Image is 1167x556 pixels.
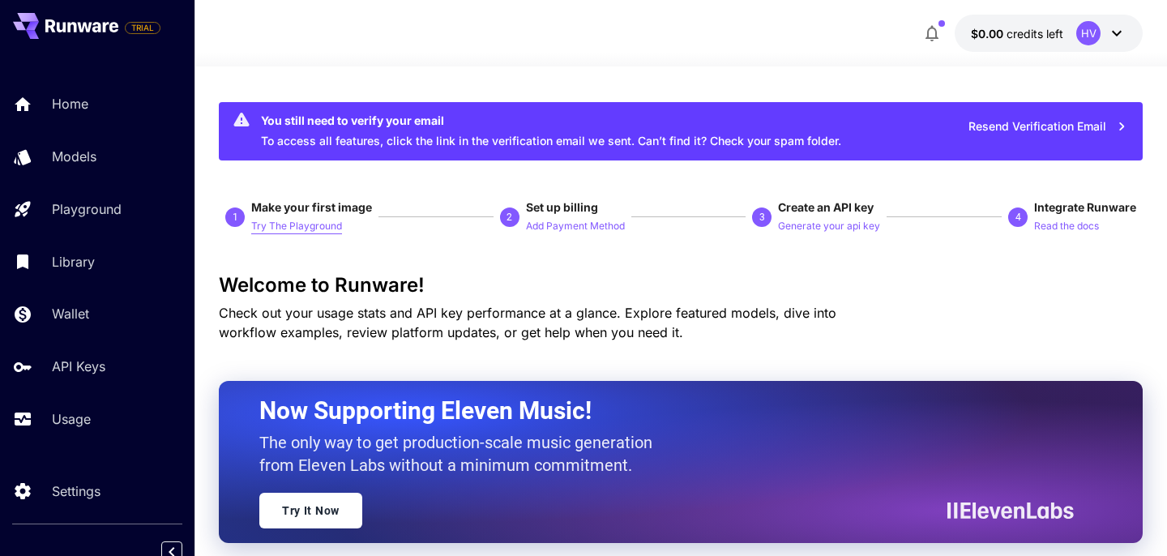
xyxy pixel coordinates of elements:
[52,252,95,272] p: Library
[526,219,625,234] p: Add Payment Method
[955,15,1143,52] button: $0.00HV
[259,493,362,528] a: Try It Now
[1015,210,1021,225] p: 4
[233,210,238,225] p: 1
[52,409,91,429] p: Usage
[778,219,880,234] p: Generate your api key
[759,210,765,225] p: 3
[526,200,598,214] span: Set up billing
[1034,216,1099,235] button: Read the docs
[52,481,100,501] p: Settings
[778,200,874,214] span: Create an API key
[1007,27,1063,41] span: credits left
[261,112,841,129] div: You still need to verify your email
[52,199,122,219] p: Playground
[526,216,625,235] button: Add Payment Method
[125,18,160,37] span: Add your payment card to enable full platform functionality.
[251,219,342,234] p: Try The Playground
[261,107,841,156] div: To access all features, click the link in the verification email we sent. Can’t find it? Check yo...
[52,147,96,166] p: Models
[971,25,1063,42] div: $0.00
[1034,219,1099,234] p: Read the docs
[778,216,880,235] button: Generate your api key
[259,396,1062,426] h2: Now Supporting Eleven Music!
[1076,21,1101,45] div: HV
[126,22,160,34] span: TRIAL
[507,210,512,225] p: 2
[219,274,1143,297] h3: Welcome to Runware!
[251,216,342,235] button: Try The Playground
[219,305,836,340] span: Check out your usage stats and API key performance at a glance. Explore featured models, dive int...
[971,27,1007,41] span: $0.00
[1034,200,1136,214] span: Integrate Runware
[52,357,105,376] p: API Keys
[52,94,88,113] p: Home
[259,431,665,477] p: The only way to get production-scale music generation from Eleven Labs without a minimum commitment.
[960,110,1136,143] button: Resend Verification Email
[251,200,372,214] span: Make your first image
[52,304,89,323] p: Wallet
